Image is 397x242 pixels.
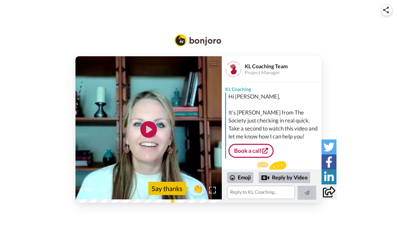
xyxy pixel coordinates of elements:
span: / [93,186,95,194]
div: CC [209,60,218,67]
div: Reply by Video [259,172,310,183]
div: Emoji [227,172,253,183]
div: Reply by Video [261,174,269,182]
button: 👏 [189,181,206,196]
div: Send KL Coaching a reply. [222,161,322,185]
img: Profile Image [225,61,241,77]
img: ic_share.svg [383,7,389,13]
img: Bonjoro Logo [175,34,221,46]
span: 0:00 [80,186,92,194]
img: message.svg [257,161,286,174]
div: Project Manager [245,70,321,76]
div: Hi [PERSON_NAME], It’s [PERSON_NAME] from The Society just checking in real quick. Take a second ... [228,93,320,140]
span: 👏 [189,183,206,194]
span: 1:15 [97,186,108,194]
a: Book a call [228,144,274,158]
img: Full screen [209,187,216,193]
div: KL Coaching Team [245,63,321,69]
div: KL Coaching [222,83,322,93]
div: Say thanks [148,182,186,195]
